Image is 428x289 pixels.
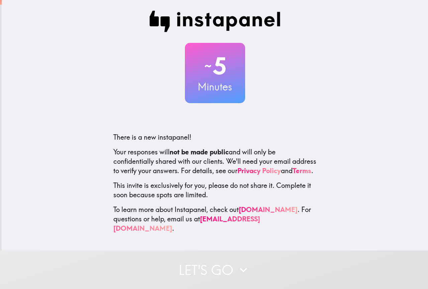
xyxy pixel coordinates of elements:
a: [DOMAIN_NAME] [239,205,298,214]
h3: Minutes [185,80,245,94]
h2: 5 [185,52,245,80]
p: To learn more about Instapanel, check out . For questions or help, email us at . [113,205,317,233]
span: There is a new instapanel! [113,133,191,141]
a: Privacy Policy [237,166,281,175]
p: This invite is exclusively for you, please do not share it. Complete it soon because spots are li... [113,181,317,200]
span: ~ [203,56,213,76]
a: [EMAIL_ADDRESS][DOMAIN_NAME] [113,215,260,232]
b: not be made public [170,148,229,156]
img: Instapanel [149,11,281,32]
a: Terms [293,166,311,175]
p: Your responses will and will only be confidentially shared with our clients. We'll need your emai... [113,147,317,175]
